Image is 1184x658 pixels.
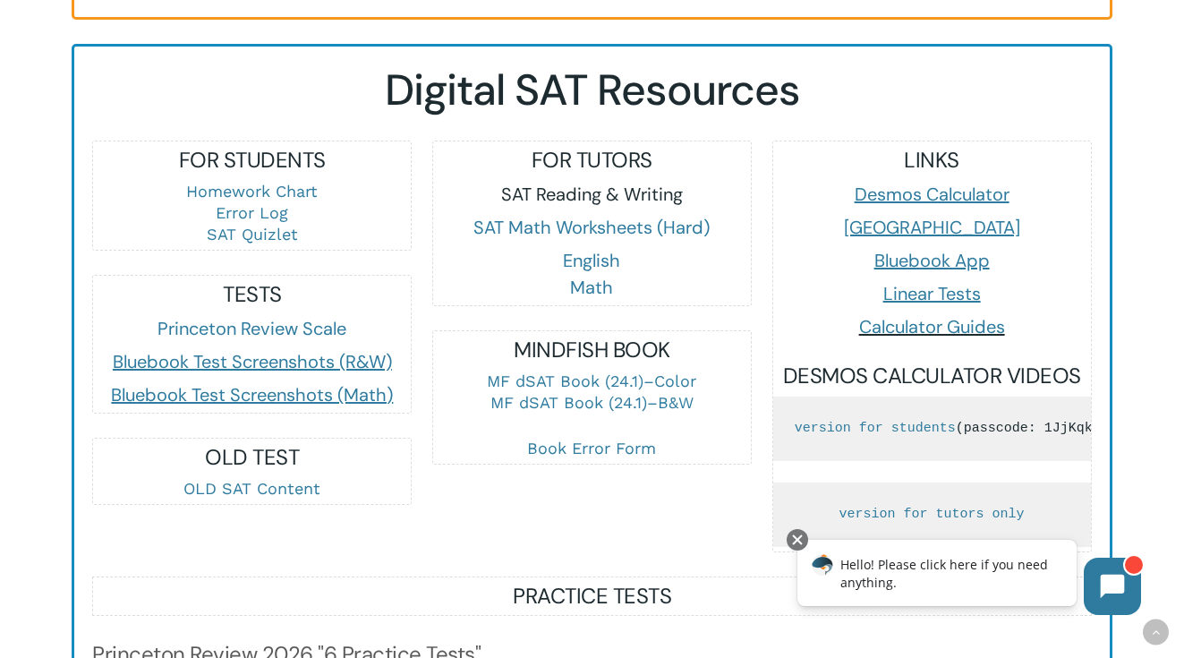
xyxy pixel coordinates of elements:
[527,439,656,457] a: Book Error Form
[158,317,346,340] a: Princeton Review Scale
[570,276,613,299] a: Math
[773,146,1091,175] h5: LINKS
[490,393,694,412] a: MF dSAT Book (24.1)–B&W
[111,383,393,406] a: Bluebook Test Screenshots (Math)
[501,183,683,206] a: SAT Reading & Writing
[186,182,318,201] a: Homework Chart
[93,443,411,472] h5: OLD TEST
[773,397,1091,461] pre: (passcode: 1JjKqk4* )
[855,183,1009,206] a: Desmos Calculator
[779,526,1159,633] iframe: Chatbot
[92,64,1092,116] h2: Digital SAT Resources
[93,146,411,175] h5: FOR STUDENTS
[93,280,411,309] h5: TESTS
[473,216,710,239] a: SAT Math Worksheets (Hard)
[487,372,696,390] a: MF dSAT Book (24.1)–Color
[859,315,1005,338] a: Calculator Guides
[93,582,1090,611] h5: PRACTICE TESTS
[207,225,298,244] a: SAT Quizlet
[795,421,956,436] a: version for students
[183,479,320,498] a: OLD SAT Content
[839,507,1025,522] a: version for tutors only
[216,203,288,222] a: Error Log
[433,146,751,175] h5: FOR TUTORS
[113,350,392,373] a: Bluebook Test Screenshots (R&W)
[874,249,990,272] a: Bluebook App
[883,282,981,305] a: Linear Tests
[433,336,751,364] h5: MINDFISH BOOK
[773,362,1091,390] h5: DESMOS CALCULATOR VIDEOS
[563,249,620,272] a: English
[844,216,1020,239] a: [GEOGRAPHIC_DATA]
